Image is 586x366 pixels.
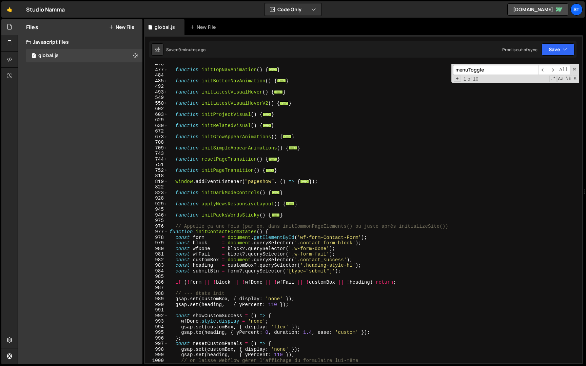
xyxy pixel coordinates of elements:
div: 997 [145,341,168,347]
span: 1 [32,54,36,59]
span: Alt-Enter [557,65,570,75]
div: 9 minutes ago [178,47,206,53]
div: 819 [145,179,168,185]
div: 991 [145,307,168,313]
div: 672 [145,128,168,134]
div: 822 [145,184,168,190]
div: 549 [145,95,168,101]
span: ... [268,67,277,71]
span: ... [262,123,271,127]
span: ... [283,135,292,138]
div: 630 [145,123,168,129]
span: ... [268,157,277,161]
span: Toggle Replace mode [454,76,461,82]
div: 986 [145,280,168,285]
span: ... [277,79,286,82]
div: 980 [145,246,168,252]
div: 946 [145,212,168,218]
div: 476 [145,61,168,67]
div: 990 [145,302,168,308]
div: 709 [145,145,168,151]
a: [DOMAIN_NAME] [507,3,568,16]
div: 492 [145,84,168,89]
div: 989 [145,296,168,302]
div: 987 [145,285,168,291]
div: 976 [145,224,168,229]
div: 743 [145,151,168,157]
span: ... [274,90,283,94]
div: 993 [145,319,168,324]
span: ... [286,202,294,205]
div: 493 [145,89,168,95]
div: 1000 [145,358,168,364]
div: 752 [145,168,168,174]
div: 484 [145,73,168,78]
div: 744 [145,157,168,162]
div: 978 [145,235,168,241]
div: 16482/44667.js [26,49,142,62]
button: Code Only [265,3,321,16]
span: RegExp Search [549,76,556,82]
a: St [570,3,583,16]
div: 992 [145,313,168,319]
span: Search In Selection [573,76,577,82]
span: ... [266,168,274,172]
div: Saved [166,47,206,53]
div: global.js [38,53,59,59]
div: 998 [145,347,168,352]
div: Studio Namma [26,5,65,14]
div: 708 [145,140,168,145]
span: ... [300,179,309,183]
input: Search for [453,65,538,75]
span: ... [289,146,297,149]
a: 🤙 [1,1,18,18]
div: 995 [145,330,168,335]
div: 985 [145,274,168,280]
span: 1 of 10 [461,76,481,82]
div: 929 [145,201,168,207]
div: 823 [145,190,168,196]
div: 818 [145,173,168,179]
span: ​ [548,65,557,75]
div: 928 [145,196,168,201]
div: 485 [145,78,168,84]
div: 477 [145,67,168,73]
span: ​ [538,65,548,75]
div: 994 [145,324,168,330]
span: Whole Word Search [565,76,572,82]
div: 982 [145,257,168,263]
span: ... [271,190,280,194]
span: CaseSensitive Search [557,76,564,82]
div: 629 [145,117,168,123]
div: New File [190,24,218,30]
div: 603 [145,112,168,118]
div: 975 [145,218,168,224]
span: ... [271,213,280,217]
div: 945 [145,207,168,212]
div: 979 [145,240,168,246]
div: 673 [145,134,168,140]
div: Javascript files [18,35,142,49]
div: 602 [145,106,168,112]
div: 751 [145,162,168,168]
button: New File [109,24,134,30]
div: 981 [145,251,168,257]
div: 988 [145,291,168,297]
div: 999 [145,352,168,358]
button: Save [542,43,574,56]
span: ... [280,101,289,105]
div: Prod is out of sync [502,47,538,53]
h2: Files [26,23,38,31]
span: ... [262,112,271,116]
div: 984 [145,268,168,274]
div: 983 [145,263,168,268]
div: 550 [145,101,168,106]
div: 996 [145,335,168,341]
div: global.js [155,24,175,30]
div: 977 [145,229,168,235]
